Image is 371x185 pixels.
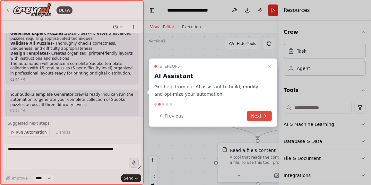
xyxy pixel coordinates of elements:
[154,72,264,81] h3: AI Assistant
[247,110,272,121] button: Next
[265,63,273,70] button: Close walkthrough
[148,6,157,15] button: Hide left sidebar
[160,64,180,69] span: Step 2 of 5
[154,110,187,121] button: Previous
[154,83,264,98] p: Get help from our AI assistant to build, modify, and optimize your automation.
